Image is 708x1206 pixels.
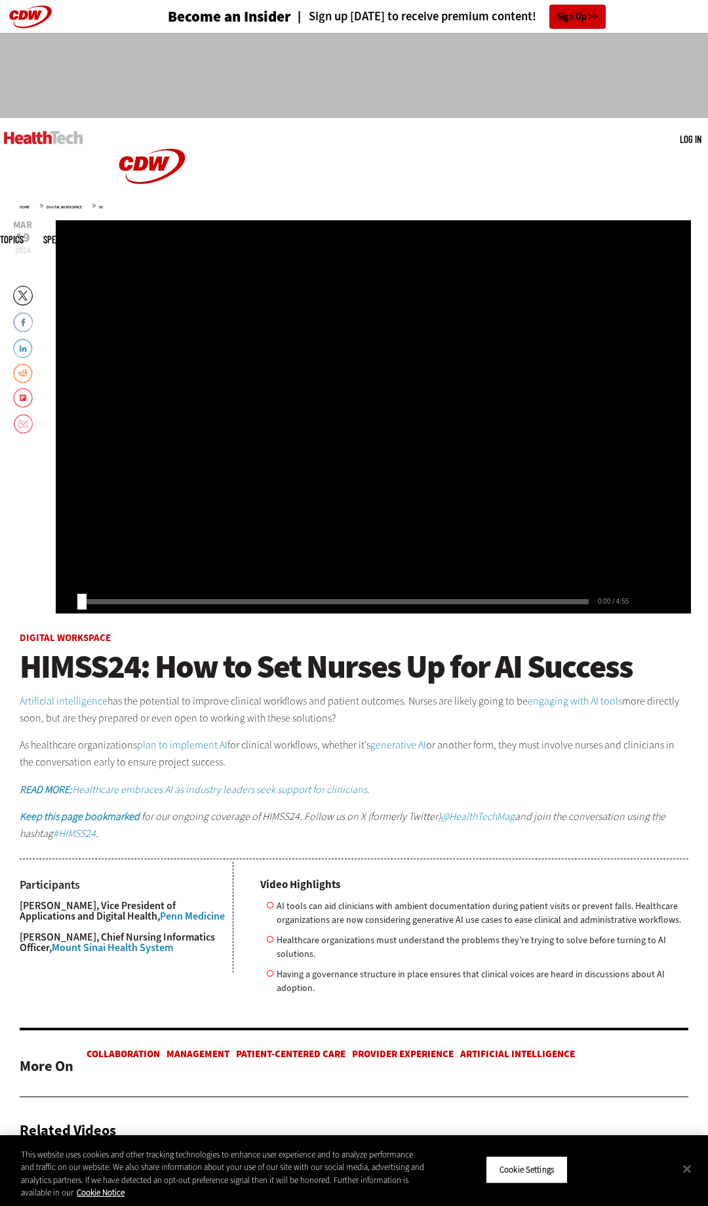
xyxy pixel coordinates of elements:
div: This website uses cookies and other tracking technologies to enhance user experience and to analy... [21,1148,425,1199]
a: Sign Up [549,5,606,29]
div: Full Screen [669,593,688,611]
a: Artificial intelligence [20,694,108,708]
a: Provider Experience [352,1047,454,1060]
a: Collaboration [87,1047,160,1060]
div: Video viewer [56,220,691,613]
img: Home [103,118,201,215]
strong: READ MORE: [20,783,72,796]
em: and join the conversation using the hashtag [20,809,665,840]
div: User menu [680,132,701,146]
p: [PERSON_NAME], Chief Nursing Informatics Officer, [20,932,233,953]
h4: Participants [20,879,233,891]
em: for our ongoing coverage of HIMSS24. Follow us on X (formerly Twitter) [142,809,441,823]
a: generative AI [370,738,426,752]
h4: Video Highlights [260,879,688,890]
div: Enable Closed Captioning [629,593,647,611]
p: As healthcare organizations for clinical workflows, whether it’s or another form, they must invol... [20,737,688,770]
img: Home [4,131,83,144]
a: Events [307,235,332,244]
a: Artificial Intelligence [460,1047,575,1060]
span: HIMSS24: How to Set Nurses Up for AI Success [20,645,633,688]
a: engaging with AI tools [528,694,622,708]
div: Play or Pause Video [347,391,400,443]
a: MonITor [258,235,287,244]
iframe: advertisement [115,46,593,105]
a: Features [97,235,129,244]
button: Cookie Settings [486,1156,568,1184]
span: More [351,235,378,244]
em: Healthcare embraces AI as industry leaders seek support for clinicians. [20,783,370,796]
a: Video [218,235,238,244]
a: Keep this page bookmarked [20,809,140,823]
a: Management [167,1047,229,1060]
a: Log in [680,133,701,145]
span: Specialty [43,235,77,244]
li: AI tools can aid clinicians with ambient documentation during patient visits or prevent falls. He... [267,899,688,927]
button: Close [673,1154,701,1183]
div: Mute [648,593,668,611]
a: Digital Workspace [20,631,111,644]
h3: Related Videos [20,1123,116,1138]
div: Social Share [669,223,688,241]
a: READ MORE:Healthcare embraces AI as industry leaders seek support for clinicians. [20,783,370,796]
a: CDW [103,204,201,218]
a: Become an Insider [168,9,291,24]
div: Play [58,593,77,611]
p: has the potential to improve clinical workflows and patient outcomes. Nurses are likely going to ... [20,693,688,726]
div: Seek Video [77,594,87,610]
h2: More On [20,1053,73,1080]
a: plan to implement AI [137,738,227,752]
a: Tips & Tactics [149,235,199,244]
li: Healthcare organizations must understand the problems they’re trying to solve before turning to A... [267,933,688,961]
div: 0:00 / 4:55 [598,598,625,605]
em: . [96,827,98,840]
a: Patient-Centered Care [236,1047,345,1060]
a: Mount Sinai Health System [52,941,173,954]
a: @HealthTechMag [441,809,515,823]
a: Sign up [DATE] to receive premium content! [291,10,536,23]
p: [PERSON_NAME], Vice President of Applications and Digital Health, [20,901,233,922]
li: Having a governance structure in place ensures that clinical voices are heard in discussions abou... [267,967,688,995]
a: Penn Medicine [160,909,225,923]
a: More information about your privacy [77,1187,125,1198]
a: #HIMSS24 [53,827,96,840]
